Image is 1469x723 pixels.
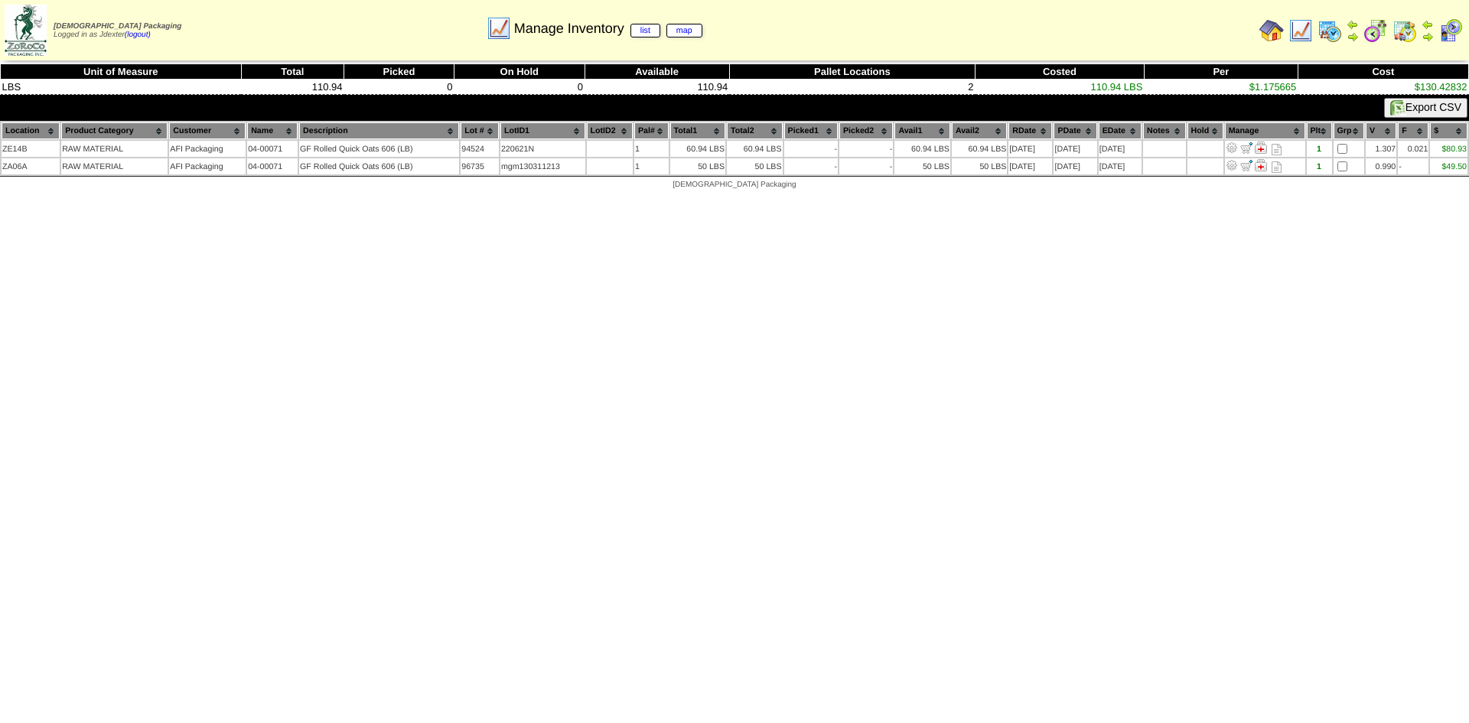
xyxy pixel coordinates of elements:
div: 1.307 [1366,145,1396,154]
img: Manage Hold [1255,159,1267,171]
td: [DATE] [1008,141,1052,157]
th: F [1398,122,1428,139]
span: Logged in as Jdexter [54,22,181,39]
td: 2 [729,80,975,95]
span: [DEMOGRAPHIC_DATA] Packaging [54,22,181,31]
th: Product Category [61,122,168,139]
th: Costed [976,64,1145,80]
th: Hold [1187,122,1223,139]
th: Plt [1307,122,1332,139]
td: 94524 [461,141,499,157]
th: Lot # [461,122,499,139]
th: Picked2 [839,122,893,139]
td: 50 LBS [952,158,1007,174]
span: Manage Inventory [514,21,702,37]
td: AFI Packaging [169,141,246,157]
th: RDate [1008,122,1052,139]
td: $1.175665 [1144,80,1298,95]
th: On Hold [454,64,585,80]
td: [DATE] [1099,158,1142,174]
td: 50 LBS [670,158,725,174]
a: list [630,24,660,37]
img: calendarblend.gif [1363,18,1388,43]
th: Location [2,122,60,139]
img: zoroco-logo-small.webp [5,5,47,56]
div: 1 [1308,145,1331,154]
td: 220621N [500,141,585,157]
th: Total [241,64,344,80]
th: Pallet Locations [729,64,975,80]
img: Adjust [1226,142,1238,154]
td: [DATE] [1054,141,1096,157]
th: Total1 [670,122,725,139]
th: PDate [1054,122,1096,139]
th: Picked [344,64,454,80]
td: 96735 [461,158,499,174]
td: 60.94 LBS [952,141,1007,157]
th: Description [299,122,459,139]
img: arrowleft.gif [1422,18,1434,31]
td: 110.94 LBS [976,80,1145,95]
td: 110.94 [585,80,729,95]
i: Note [1272,161,1282,173]
img: excel.gif [1390,100,1405,116]
img: home.gif [1259,18,1284,43]
td: $130.42832 [1298,80,1468,95]
td: ZA06A [2,158,60,174]
button: Export CSV [1384,98,1467,118]
th: Notes [1143,122,1185,139]
i: Note [1272,144,1282,155]
th: Pal# [634,122,669,139]
td: ZE14B [2,141,60,157]
th: Name [247,122,298,139]
div: 1 [1308,162,1331,171]
img: line_graph.gif [1288,18,1313,43]
a: (logout) [125,31,151,39]
img: line_graph.gif [487,16,511,41]
td: 110.94 [241,80,344,95]
td: GF Rolled Quick Oats 606 (LB) [299,141,459,157]
th: LotID2 [587,122,633,139]
td: [DATE] [1008,158,1052,174]
td: - [1398,158,1428,174]
td: 04-00071 [247,158,298,174]
td: RAW MATERIAL [61,141,168,157]
div: 0.990 [1366,162,1396,171]
a: map [666,24,702,37]
div: 0.021 [1399,145,1428,154]
div: $49.50 [1431,162,1467,171]
th: Available [585,64,729,80]
td: 60.94 LBS [894,141,949,157]
img: calendarinout.gif [1392,18,1417,43]
th: EDate [1099,122,1142,139]
th: Avail2 [952,122,1007,139]
th: $ [1430,122,1467,139]
span: [DEMOGRAPHIC_DATA] Packaging [673,181,796,189]
th: Total2 [727,122,782,139]
img: calendarcustomer.gif [1438,18,1463,43]
th: Per [1144,64,1298,80]
th: Picked1 [784,122,838,139]
th: LotID1 [500,122,585,139]
th: Manage [1225,122,1305,139]
td: - [784,141,838,157]
td: 0 [344,80,454,95]
td: 1 [634,141,669,157]
td: 50 LBS [894,158,949,174]
img: Manage Hold [1255,142,1267,154]
td: [DATE] [1054,158,1096,174]
td: 1 [634,158,669,174]
img: Move [1240,142,1252,154]
img: Move [1240,159,1252,171]
img: Adjust [1226,159,1238,171]
img: arrowright.gif [1422,31,1434,43]
td: 0 [454,80,585,95]
img: arrowleft.gif [1347,18,1359,31]
td: 50 LBS [727,158,782,174]
th: Customer [169,122,246,139]
td: 04-00071 [247,141,298,157]
td: 60.94 LBS [670,141,725,157]
img: calendarprod.gif [1318,18,1342,43]
td: mgm130311213 [500,158,585,174]
td: - [784,158,838,174]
